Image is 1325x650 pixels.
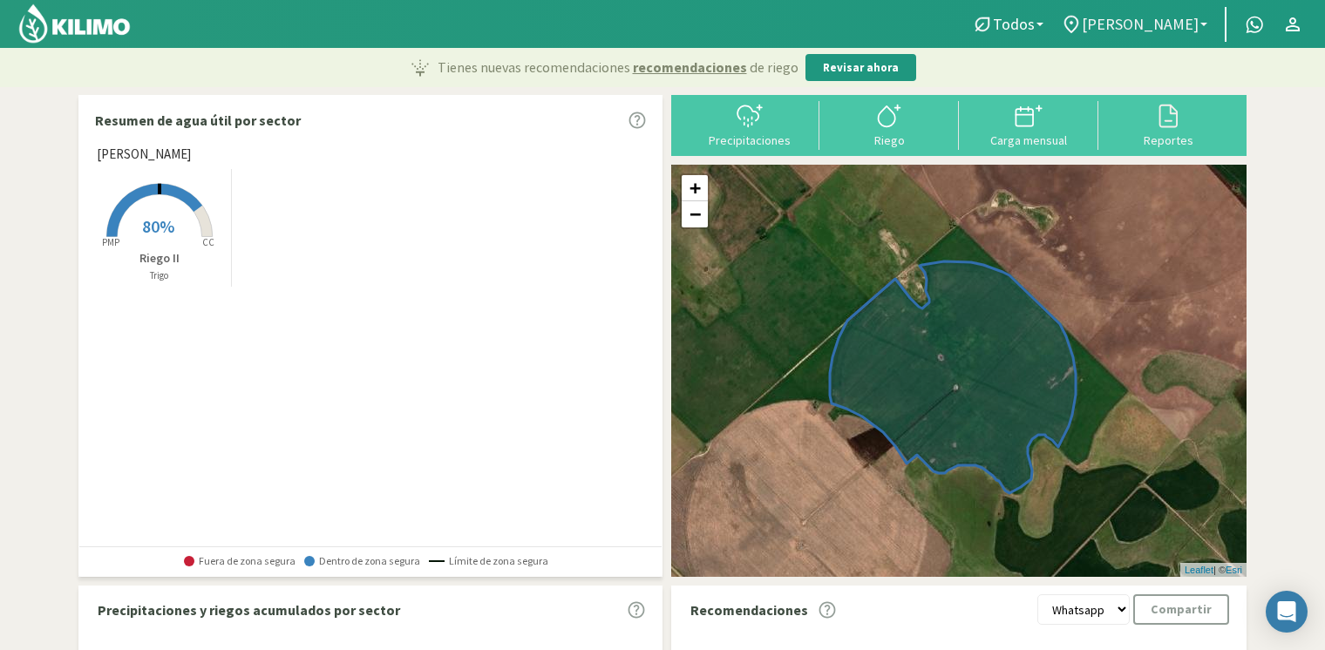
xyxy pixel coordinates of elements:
[102,236,119,248] tspan: PMP
[202,236,214,248] tspan: CC
[682,201,708,227] a: Zoom out
[825,134,954,146] div: Riego
[680,101,819,147] button: Precipitaciones
[1185,565,1213,575] a: Leaflet
[184,555,296,567] span: Fuera de zona segura
[438,57,798,78] p: Tienes nuevas recomendaciones
[819,101,959,147] button: Riego
[959,101,1098,147] button: Carga mensual
[633,57,747,78] span: recomendaciones
[429,555,548,567] span: Límite de zona segura
[1098,101,1238,147] button: Reportes
[304,555,420,567] span: Dentro de zona segura
[88,249,231,267] p: Riego II
[823,59,899,77] p: Revisar ahora
[682,175,708,201] a: Zoom in
[1104,134,1233,146] div: Reportes
[1226,565,1242,575] a: Esri
[805,54,916,82] button: Revisar ahora
[690,599,808,620] p: Recomendaciones
[98,599,400,620] p: Precipitaciones y riegos acumulados por sector
[17,3,132,44] img: Kilimo
[88,268,231,283] p: Trigo
[1180,563,1247,578] div: | ©
[1266,591,1308,633] div: Open Intercom Messenger
[97,145,191,165] span: [PERSON_NAME]
[142,215,174,237] span: 80%
[1082,15,1199,33] span: [PERSON_NAME]
[993,15,1035,33] span: Todos
[750,57,798,78] span: de riego
[95,110,301,131] p: Resumen de agua útil por sector
[685,134,814,146] div: Precipitaciones
[964,134,1093,146] div: Carga mensual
